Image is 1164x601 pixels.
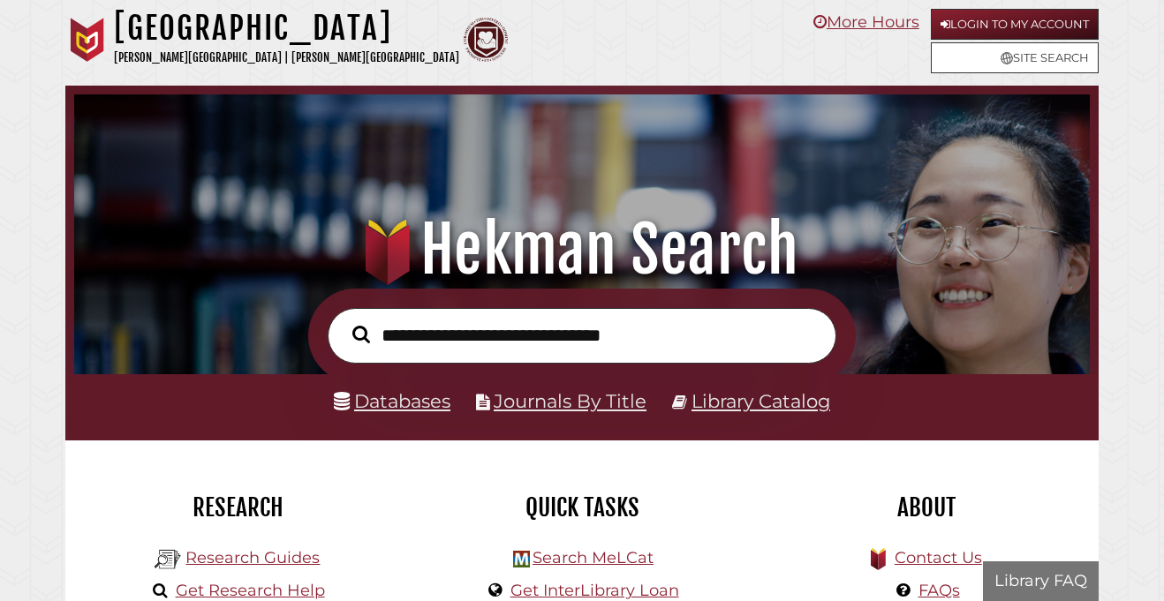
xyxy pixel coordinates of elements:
a: Get InterLibrary Loan [510,581,679,600]
h1: [GEOGRAPHIC_DATA] [114,9,459,48]
img: Hekman Library Logo [155,546,181,573]
button: Search [344,321,379,348]
p: [PERSON_NAME][GEOGRAPHIC_DATA] | [PERSON_NAME][GEOGRAPHIC_DATA] [114,48,459,68]
a: FAQs [918,581,960,600]
a: Library Catalog [692,390,830,412]
h1: Hekman Search [92,211,1072,289]
a: Search MeLCat [533,548,654,567]
a: Login to My Account [931,9,1099,40]
img: Hekman Library Logo [513,551,530,567]
a: Databases [334,390,450,412]
a: Get Research Help [176,581,325,600]
h2: Research [79,492,397,522]
h2: About [767,492,1085,522]
img: Calvin University [65,18,110,62]
a: Research Guides [185,548,320,567]
a: Journals By Title [494,390,646,412]
a: Site Search [931,42,1099,73]
a: More Hours [813,12,919,32]
a: Contact Us [895,548,982,567]
i: Search [352,325,370,343]
h2: Quick Tasks [423,492,741,522]
img: Calvin Theological Seminary [464,18,508,62]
